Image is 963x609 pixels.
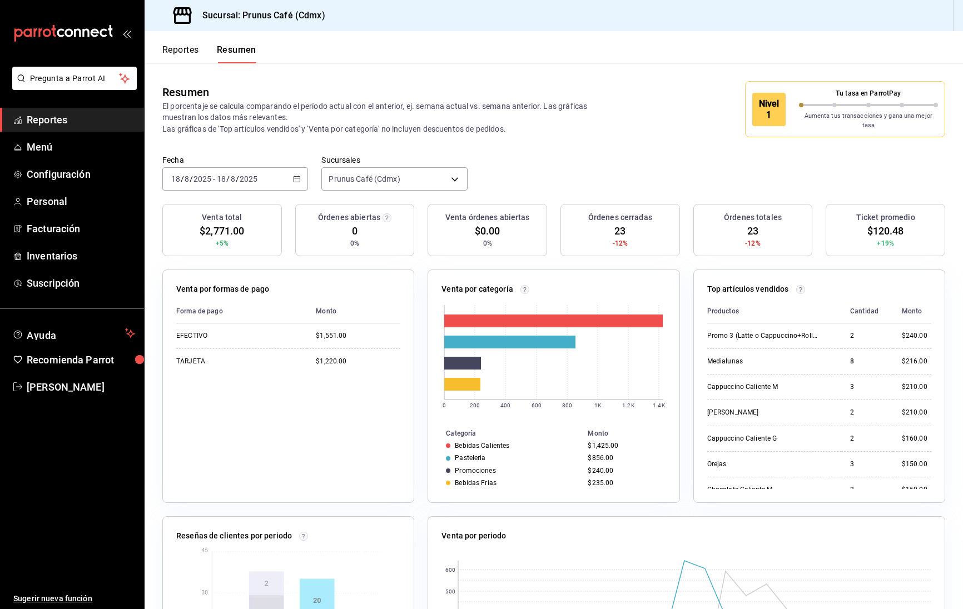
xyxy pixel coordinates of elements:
[176,283,269,295] p: Venta por formas de pago
[588,454,661,462] div: $856.00
[239,174,258,183] input: ----
[850,460,884,469] div: 3
[12,67,137,90] button: Pregunta a Parrot AI
[352,223,358,238] span: 0
[902,408,931,417] div: $210.00
[856,212,915,223] h3: Ticket promedio
[176,331,287,341] div: EFECTIVO
[27,248,135,263] span: Inventarios
[799,112,939,130] p: Aumenta tus transacciones y gana una mejor tasa
[27,112,135,127] span: Reportes
[27,194,135,209] span: Personal
[307,299,400,323] th: Monto
[455,467,495,475] div: Promociones
[176,299,307,323] th: Forma de pago
[217,44,256,63] button: Resumen
[27,221,135,236] span: Facturación
[27,380,135,395] span: [PERSON_NAME]
[902,331,931,341] div: $240.00
[902,382,931,392] div: $210.00
[588,479,661,487] div: $235.00
[747,223,758,238] span: 23
[216,238,229,248] span: +5%
[707,382,818,392] div: Cappuccino Caliente M
[614,223,626,238] span: 23
[27,352,135,367] span: Recomienda Parrot
[13,593,135,605] span: Sugerir nueva función
[226,174,230,183] span: /
[162,156,308,164] label: Fecha
[428,427,583,440] th: Categoría
[745,238,761,248] span: -12%
[707,460,818,469] div: Orejas
[329,173,400,184] span: Prunus Café (Cdmx)
[850,357,884,366] div: 8
[318,212,380,223] h3: Órdenes abiertas
[850,382,884,392] div: 3
[27,139,135,154] span: Menú
[181,174,184,183] span: /
[184,174,190,183] input: --
[236,174,239,183] span: /
[30,73,120,84] span: Pregunta a Parrot AI
[850,434,884,443] div: 2
[588,212,652,223] h3: Órdenes cerradas
[475,223,500,238] span: $0.00
[455,442,509,450] div: Bebidas Calientes
[902,434,931,443] div: $160.00
[583,427,679,440] th: Monto
[532,402,542,408] text: 600
[441,283,513,295] p: Venta por categoría
[902,357,931,366] div: $216.00
[594,402,602,408] text: 1K
[176,357,287,366] div: TARJETA
[162,84,209,101] div: Resumen
[27,327,121,340] span: Ayuda
[893,299,931,323] th: Monto
[171,174,181,183] input: --
[707,485,818,495] div: Chocolate Caliente M
[500,402,510,408] text: 400
[562,402,572,408] text: 800
[316,357,400,366] div: $1,220.00
[455,454,485,462] div: Pasteleria
[613,238,628,248] span: -12%
[162,44,256,63] div: navigation tabs
[850,331,884,341] div: 2
[752,93,786,126] div: Nivel 1
[588,467,661,475] div: $240.00
[902,460,931,469] div: $150.00
[321,156,467,164] label: Sucursales
[316,331,400,341] div: $1,551.00
[724,212,782,223] h3: Órdenes totales
[193,174,212,183] input: ----
[8,81,137,92] a: Pregunta a Parrot AI
[193,9,325,22] h3: Sucursal: Prunus Café (Cdmx)
[213,174,215,183] span: -
[623,402,635,408] text: 1.2K
[445,212,530,223] h3: Venta órdenes abiertas
[455,479,497,487] div: Bebidas Frias
[877,238,894,248] span: +19%
[27,276,135,291] span: Suscripción
[27,167,135,182] span: Configuración
[176,530,292,542] p: Reseñas de clientes por periodo
[707,434,818,443] div: Cappuccino Caliente G
[707,299,841,323] th: Productos
[588,442,661,450] div: $1,425.00
[122,29,131,38] button: open_drawer_menu
[867,223,904,238] span: $120.48
[445,567,455,573] text: 600
[470,402,480,408] text: 200
[707,408,818,417] div: [PERSON_NAME]
[799,88,939,98] p: Tu tasa en ParrotPay
[707,357,818,366] div: Medialunas
[200,223,244,238] span: $2,771.00
[216,174,226,183] input: --
[162,44,199,63] button: Reportes
[850,408,884,417] div: 2
[230,174,236,183] input: --
[350,238,359,248] span: 0%
[443,402,446,408] text: 0
[441,530,506,542] p: Venta por periodo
